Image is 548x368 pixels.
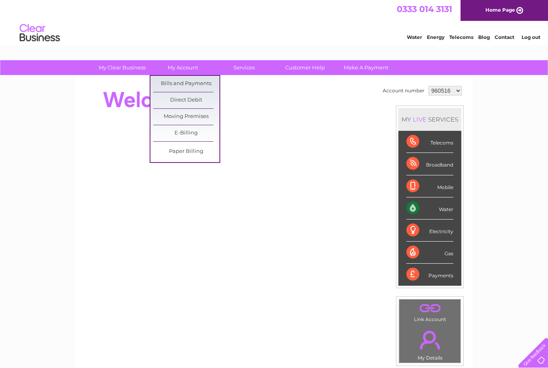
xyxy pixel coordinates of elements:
[406,153,453,175] div: Broadband
[401,301,459,315] a: .
[411,116,428,123] div: LIVE
[333,60,399,75] a: Make A Payment
[211,60,277,75] a: Services
[407,34,422,40] a: Water
[406,264,453,285] div: Payments
[399,299,461,324] td: Link Account
[153,76,219,92] a: Bills and Payments
[89,60,155,75] a: My Clear Business
[153,92,219,108] a: Direct Debit
[153,144,219,160] a: Paper Billing
[398,108,461,131] div: MY SERVICES
[150,60,216,75] a: My Account
[449,34,473,40] a: Telecoms
[406,242,453,264] div: Gas
[153,125,219,141] a: E-Billing
[406,175,453,197] div: Mobile
[401,326,459,354] a: .
[522,34,540,40] a: Log out
[153,109,219,125] a: Moving Premises
[399,324,461,363] td: My Details
[381,84,426,98] td: Account number
[406,131,453,153] div: Telecoms
[397,4,452,14] a: 0333 014 3131
[406,197,453,220] div: Water
[406,220,453,242] div: Electricity
[19,21,60,45] img: logo.png
[495,34,514,40] a: Contact
[427,34,444,40] a: Energy
[85,4,464,39] div: Clear Business is a trading name of Verastar Limited (registered in [GEOGRAPHIC_DATA] No. 3667643...
[272,60,338,75] a: Customer Help
[478,34,490,40] a: Blog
